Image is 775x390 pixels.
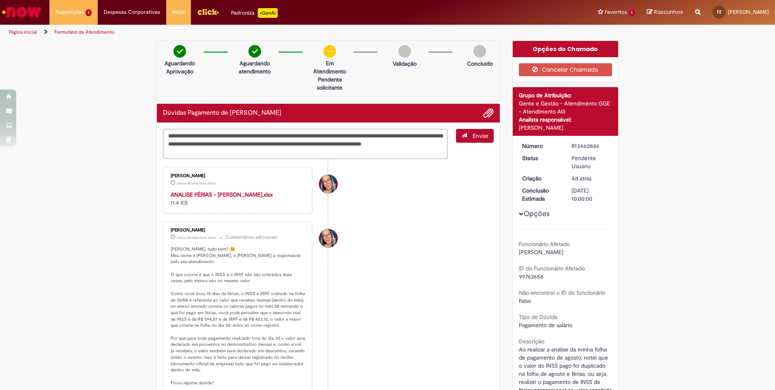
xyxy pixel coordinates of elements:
img: ServiceNow [1,4,43,20]
span: More [172,8,185,16]
p: Em Atendimento [310,59,349,75]
button: Enviar [456,129,494,143]
p: Pendente solicitante [310,75,349,92]
p: Validação [393,60,417,68]
div: Analista responsável: [519,116,612,124]
img: click_logo_yellow_360x200.png [197,6,219,18]
div: 29/08/2025 08:57:08 [572,174,609,182]
div: Grupo de Atribuição: [519,91,612,99]
span: cerca de uma hora atrás [177,235,216,240]
b: Funcionário Afetado [519,240,570,248]
span: Falso [519,297,531,304]
div: [PERSON_NAME] [519,124,612,132]
button: Adicionar anexos [483,108,494,118]
time: 01/09/2025 09:48:15 [177,181,216,186]
span: 4d atrás [572,175,591,182]
span: Requisições [56,8,84,16]
div: [PERSON_NAME] [171,228,306,233]
dt: Número [516,142,566,150]
div: R13460886 [572,142,609,150]
p: Aguardando Aprovação [160,59,199,75]
span: 99762658 [519,273,544,280]
a: Rascunhos [647,9,683,16]
textarea: Digite sua mensagem aqui... [163,129,447,159]
button: Cancelar Chamado [519,63,612,76]
span: FZ [717,9,721,15]
ul: Trilhas de página [6,25,511,40]
p: Concluído [467,60,493,68]
img: check-circle-green.png [248,45,261,58]
b: Descrição [519,338,544,345]
span: 1 [629,9,635,16]
div: Maira Priscila Da Silva Arnaldo [319,175,338,193]
b: Tipo de Dúvida [519,313,557,321]
span: [PERSON_NAME] [519,249,563,256]
time: 01/09/2025 09:47:59 [177,235,216,240]
div: [PERSON_NAME] [171,174,306,178]
p: +GenAi [258,8,278,18]
dt: Criação [516,174,566,182]
p: Aguardando atendimento [235,59,274,75]
div: Opções do Chamado [513,41,619,57]
dt: Conclusão Estimada [516,186,566,203]
span: cerca de uma hora atrás [177,181,216,186]
span: Despesas Corporativas [104,8,160,16]
span: Enviar [473,132,488,139]
a: ANALISE FÉRIAS - [PERSON_NAME].xlsx [171,191,273,198]
img: check-circle-green.png [173,45,186,58]
span: Rascunhos [654,8,683,16]
img: circle-minus.png [323,45,336,58]
small: Comentários adicionais [226,234,278,241]
div: Gente e Gestão - Atendimento GGE - Atendimento Alô [519,99,612,116]
div: [DATE] 10:00:00 [572,186,609,203]
div: Maira Priscila Da Silva Arnaldo [319,229,338,248]
dt: Status [516,154,566,162]
a: Página inicial [9,29,37,35]
img: img-circle-grey.png [473,45,486,58]
p: [PERSON_NAME], tudo bem? 😊 Meu nome é [PERSON_NAME], e [PERSON_NAME] a responsável pelo seu atend... [171,246,306,386]
span: 1 [86,9,92,16]
a: Formulário de Atendimento [54,29,114,35]
time: 29/08/2025 08:57:08 [572,175,591,182]
h2: Dúvidas Pagamento de Salário Histórico de tíquete [163,109,281,117]
div: 11.4 KB [171,191,306,207]
img: img-circle-grey.png [398,45,411,58]
span: [PERSON_NAME] [728,9,769,15]
span: Pagamento de salário [519,321,572,329]
div: Padroniza [231,8,278,18]
b: Não encontrei o ID do funcionário [519,289,605,296]
div: Pendente Usuário [572,154,609,170]
span: Favoritos [605,8,627,16]
b: ID do Funcionário Afetado [519,265,585,272]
